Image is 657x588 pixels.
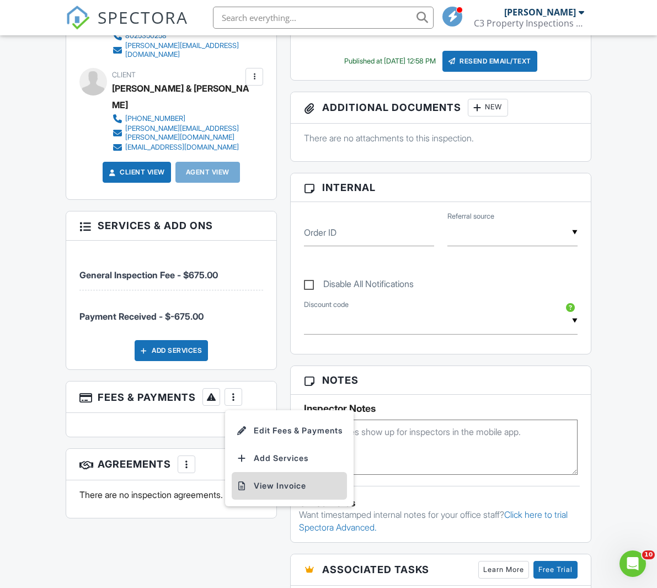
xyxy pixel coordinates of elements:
p: There are no inspection agreements. [79,489,263,501]
h3: Fees & Payments [66,382,276,413]
a: [PERSON_NAME][EMAIL_ADDRESS][DOMAIN_NAME] [112,41,243,59]
div: C3 Property Inspections Inc. [474,18,584,29]
a: [PHONE_NUMBER] [112,113,243,124]
h5: Inspector Notes [304,403,578,414]
div: [PHONE_NUMBER] [125,114,185,123]
span: Client [112,71,136,79]
div: [PERSON_NAME][EMAIL_ADDRESS][PERSON_NAME][DOMAIN_NAME] [125,124,243,142]
span: Associated Tasks [322,562,429,577]
span: SPECTORA [98,6,188,29]
h3: Additional Documents [291,92,591,124]
a: SPECTORA [66,15,188,38]
h3: Internal [291,173,591,202]
p: Want timestamped internal notes for your office staff? [299,508,583,533]
div: [EMAIL_ADDRESS][DOMAIN_NAME] [125,143,239,152]
p: There are no attachments to this inspection. [304,132,578,144]
span: 10 [642,550,655,559]
label: Disable All Notifications [304,279,414,293]
a: Click here to trial Spectora Advanced. [299,509,568,532]
h3: Agreements [66,449,276,480]
label: Referral source [447,211,494,221]
h3: Notes [291,366,591,395]
div: [PERSON_NAME] [504,7,576,18]
div: Add Services [135,340,208,361]
iframe: Intercom live chat [619,550,646,577]
a: [EMAIL_ADDRESS][DOMAIN_NAME] [112,142,243,153]
li: Manual fee: General Inspection Fee [79,249,263,290]
span: General Inspection Fee - $675.00 [79,269,218,280]
div: [PERSON_NAME] & [PERSON_NAME] [112,80,252,113]
a: Client View [106,167,165,178]
div: New [468,99,508,116]
div: [PERSON_NAME][EMAIL_ADDRESS][DOMAIN_NAME] [125,41,243,59]
label: Discount code [304,300,349,310]
a: Learn More [478,561,529,579]
div: Office Notes [299,497,583,508]
div: Resend Email/Text [442,51,537,72]
a: Free Trial [533,561,578,579]
li: Manual fee: Payment Received [79,290,263,331]
label: Order ID [304,226,336,239]
div: Published at [DATE] 12:58 PM [344,57,436,66]
input: Search everything... [213,7,434,29]
img: The Best Home Inspection Software - Spectora [66,6,90,30]
h3: Services & Add ons [66,211,276,240]
span: Payment Received - $-675.00 [79,311,204,322]
a: [PERSON_NAME][EMAIL_ADDRESS][PERSON_NAME][DOMAIN_NAME] [112,124,243,142]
